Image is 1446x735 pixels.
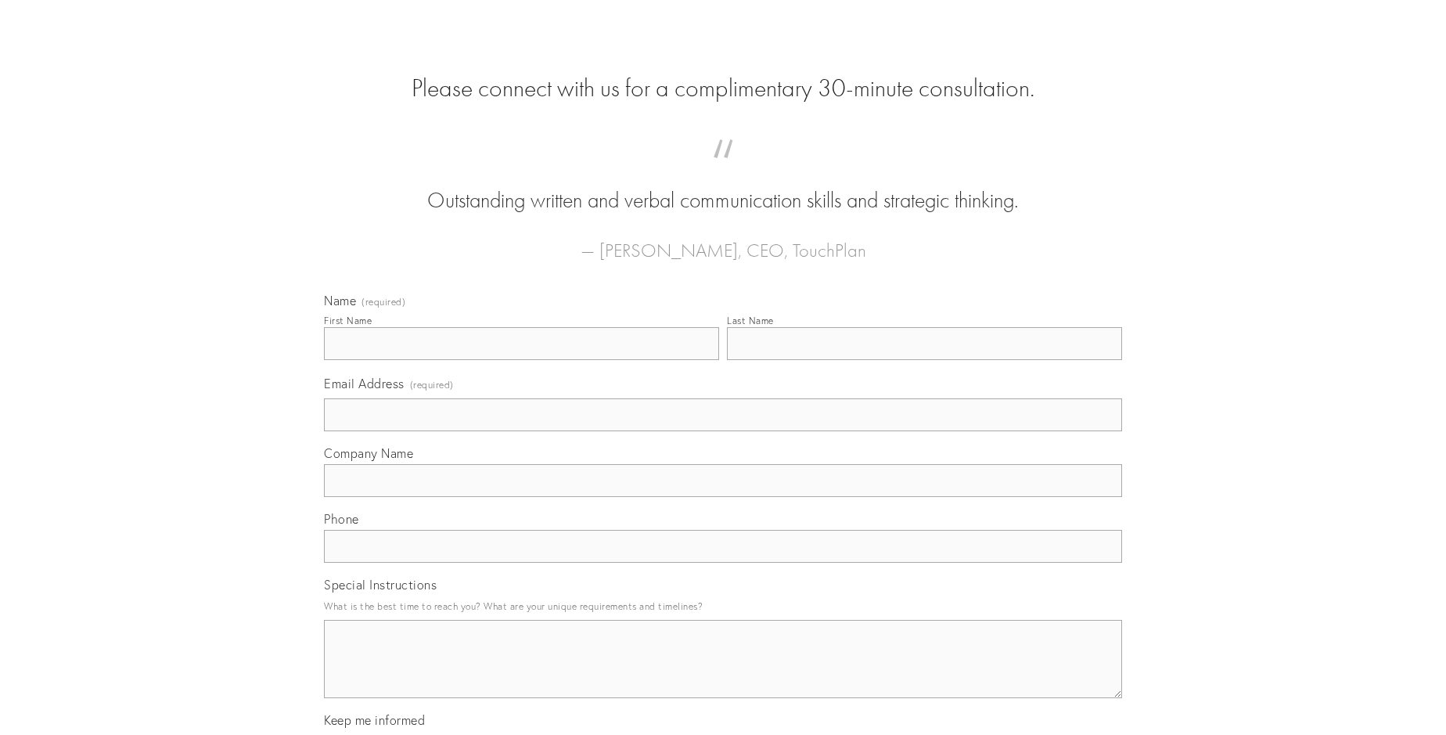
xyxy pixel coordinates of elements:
h2: Please connect with us for a complimentary 30-minute consultation. [324,74,1122,103]
figcaption: — [PERSON_NAME], CEO, TouchPlan [349,216,1097,266]
span: (required) [361,297,405,307]
span: Phone [324,511,359,527]
span: Name [324,293,356,308]
div: First Name [324,315,372,326]
span: Company Name [324,445,413,461]
span: Email Address [324,376,405,391]
div: Last Name [727,315,774,326]
blockquote: Outstanding written and verbal communication skills and strategic thinking. [349,155,1097,216]
span: (required) [410,374,454,395]
span: “ [349,155,1097,186]
p: What is the best time to reach you? What are your unique requirements and timelines? [324,596,1122,617]
span: Keep me informed [324,712,425,728]
span: Special Instructions [324,577,437,593]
